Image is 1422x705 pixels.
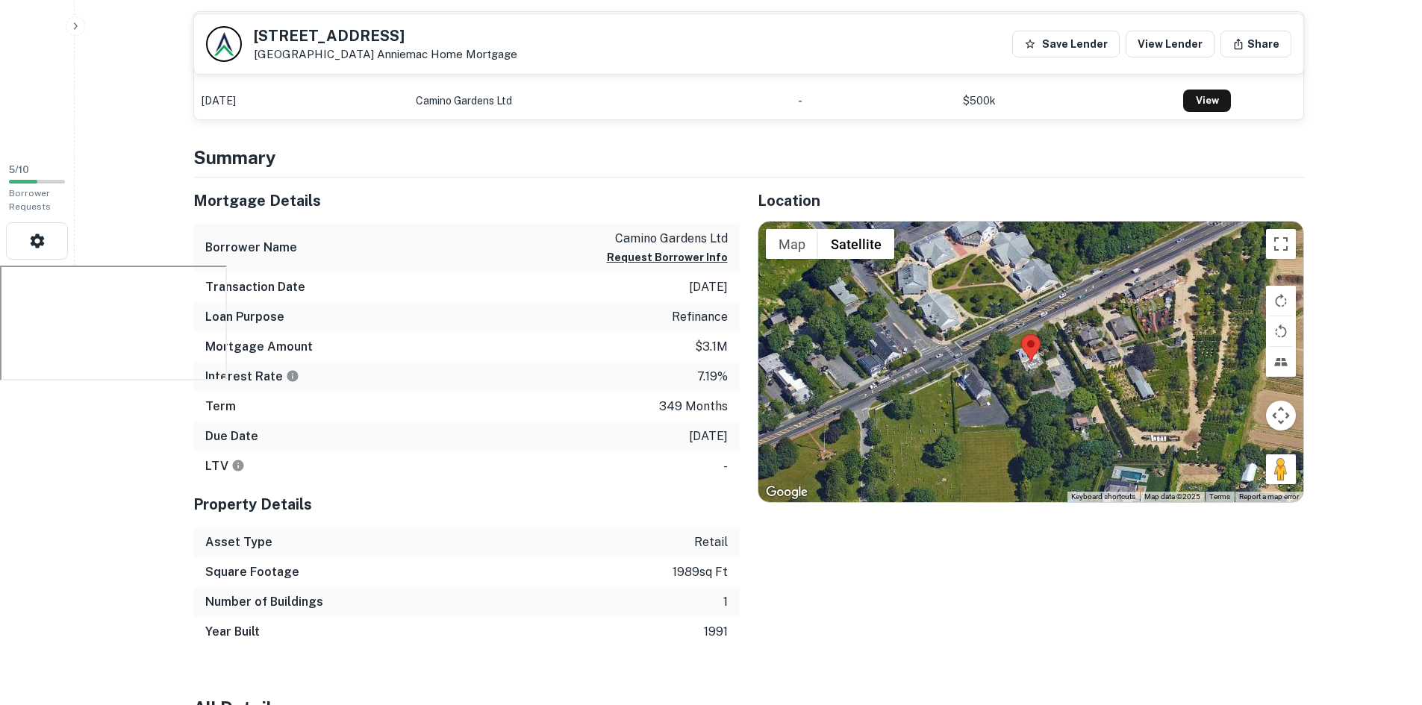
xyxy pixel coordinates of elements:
[254,28,517,43] h5: [STREET_ADDRESS]
[955,82,1176,119] td: $500k
[205,239,297,257] h6: Borrower Name
[286,369,299,383] svg: The interest rates displayed on the website are for informational purposes only and may be report...
[695,338,728,356] p: $3.1m
[408,12,634,45] th: Buyer Name
[205,338,313,356] h6: Mortgage Amount
[694,533,728,551] p: retail
[193,493,740,516] h5: Property Details
[205,563,299,581] h6: Square Footage
[634,12,791,45] th: Seller Name
[205,533,272,551] h6: Asset Type
[205,457,245,475] h6: LTV
[193,189,740,212] h5: Mortgage Details
[205,368,299,386] h6: Interest Rate
[205,398,236,416] h6: Term
[689,427,728,445] p: [DATE]
[762,483,811,502] img: Google
[1266,347,1296,377] button: Tilt map
[689,278,728,296] p: [DATE]
[723,593,728,611] p: 1
[697,368,728,386] p: 7.19%
[659,398,728,416] p: 349 months
[673,563,728,581] p: 1989 sq ft
[955,12,1176,45] th: Mortgage Amount
[607,248,728,266] button: Request Borrower Info
[9,164,29,175] span: 5 / 10
[193,144,1304,171] h4: Summary
[1347,586,1422,657] iframe: Chat Widget
[1266,401,1296,430] button: Map camera controls
[205,623,260,641] h6: Year Built
[254,48,517,61] p: [GEOGRAPHIC_DATA]
[1266,454,1296,484] button: Drag Pegman onto the map to open Street View
[1126,31,1214,57] a: View Lender
[1183,90,1231,112] a: View
[672,308,728,326] p: refinance
[607,230,728,248] p: camino gardens ltd
[9,188,51,212] span: Borrower Requests
[1220,31,1291,57] button: Share
[194,82,408,119] td: [DATE]
[408,82,634,119] td: camino gardens ltd
[194,12,408,45] th: Transaction Date
[377,48,517,60] a: Anniemac Home Mortgage
[790,82,955,119] td: -
[766,229,818,259] button: Show street map
[818,229,894,259] button: Show satellite imagery
[205,278,305,296] h6: Transaction Date
[205,308,284,326] h6: Loan Purpose
[205,427,258,445] h6: Due Date
[758,189,1304,212] h5: Location
[1266,229,1296,259] button: Toggle fullscreen view
[790,12,955,45] th: Sale Amount
[1071,492,1135,502] button: Keyboard shortcuts
[1266,286,1296,316] button: Rotate map clockwise
[762,483,811,502] a: Open this area in Google Maps (opens a new window)
[1209,492,1230,501] a: Terms
[1266,316,1296,346] button: Rotate map counterclockwise
[1144,492,1200,501] span: Map data ©2025
[1012,31,1120,57] button: Save Lender
[1239,492,1299,501] a: Report a map error
[723,457,728,475] p: -
[704,623,728,641] p: 1991
[205,593,323,611] h6: Number of Buildings
[231,459,245,472] svg: LTVs displayed on the website are for informational purposes only and may be reported incorrectly...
